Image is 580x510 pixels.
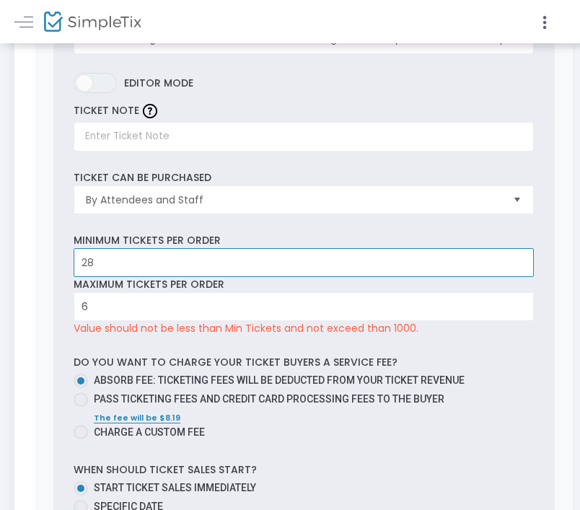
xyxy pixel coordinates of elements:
[88,392,444,407] span: Pass ticketing fees and credit card processing fees to the buyer
[86,193,501,207] span: By Attendees and Staff
[74,277,224,292] label: Maximum tickets per order
[143,104,157,118] img: question-mark
[94,374,465,386] span: Absorb fee: Ticketing fees will be deducted from your ticket revenue
[74,103,139,118] label: TICKET NOTE
[94,412,180,423] span: The fee will be $8.19
[124,73,193,93] span: Editor mode
[88,425,205,440] span: Charge a custom fee
[74,355,397,370] label: Do you want to charge your ticket buyers a service fee?
[74,233,221,248] label: Minimum tickets per order
[74,321,418,335] p: Value should not be less than Min Tickets and not exceed than 1000.
[94,482,256,493] span: Start ticket sales immediately
[507,186,527,214] button: Select
[74,170,211,185] label: Ticket can be purchased
[74,122,534,151] input: Enter Ticket Note
[74,462,257,478] label: When should ticket sales start?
